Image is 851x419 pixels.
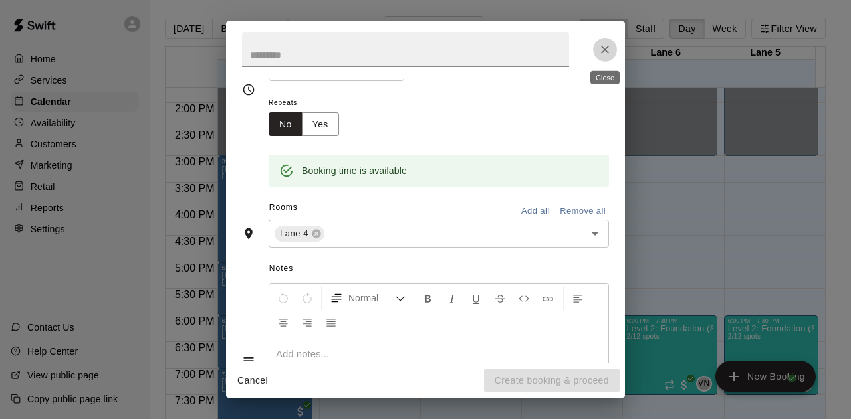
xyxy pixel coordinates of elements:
button: Remove all [556,201,609,222]
span: Rooms [269,203,298,212]
span: Repeats [269,94,350,112]
span: Notes [269,258,609,280]
svg: Notes [242,354,255,367]
div: outlined button group [269,112,339,137]
div: Booking time is available [302,159,407,183]
button: Add all [514,201,556,222]
button: Formatting Options [324,286,411,310]
button: Close [593,38,617,62]
span: Lane 4 [275,227,314,240]
button: Redo [296,286,318,310]
button: Format Italics [441,286,463,310]
button: Cancel [231,369,274,393]
button: Format Underline [465,286,487,310]
button: Insert Code [513,286,535,310]
button: Yes [302,112,339,137]
button: Center Align [272,310,295,334]
button: Insert Link [537,286,559,310]
button: Left Align [566,286,589,310]
span: Normal [348,292,395,305]
button: Format Bold [417,286,439,310]
button: No [269,112,303,137]
button: Justify Align [320,310,342,334]
button: Open [586,224,604,243]
div: Close [590,71,620,84]
svg: Timing [242,83,255,96]
div: Lane 4 [275,226,324,242]
button: Format Strikethrough [489,286,511,310]
svg: Rooms [242,227,255,240]
button: Undo [272,286,295,310]
button: Right Align [296,310,318,334]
